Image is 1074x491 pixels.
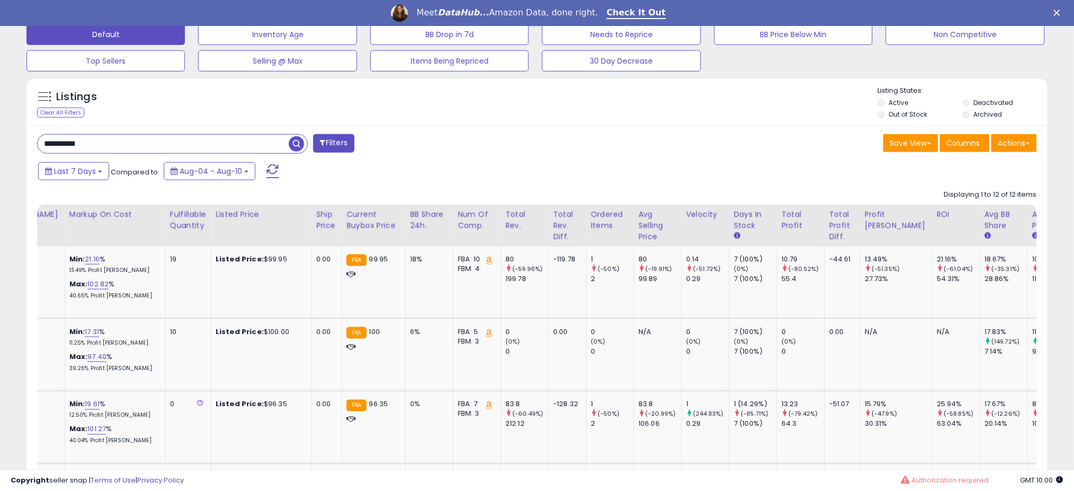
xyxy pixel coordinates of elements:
div: Ship Price [316,209,338,231]
small: (-50%) [598,265,619,273]
div: 10.79 [782,255,824,264]
div: 99.89 [638,274,681,284]
button: Top Sellers [26,50,185,72]
p: 11.25% Profit [PERSON_NAME] [69,339,157,347]
div: Markup on Cost [69,209,161,220]
h5: Listings [56,90,97,104]
button: Non Competitive [886,24,1044,45]
img: Profile image for Georgie [391,5,408,22]
div: Close [1054,10,1064,16]
button: Last 7 Days [38,162,109,180]
div: 0.14 [686,255,729,264]
small: (-60.49%) [512,410,543,418]
div: 17.83% [984,327,1027,337]
div: N/A [937,327,972,337]
div: 83.8 [638,400,681,409]
label: Archived [973,110,1002,119]
label: Out of Stock [889,110,928,119]
div: FBM: 3 [458,409,493,419]
small: (0%) [734,265,749,273]
div: Displaying 1 to 12 of 12 items [944,190,1037,200]
div: % [69,279,157,299]
div: 10 [170,327,203,337]
div: 2 [591,274,634,284]
button: Actions [991,134,1037,152]
a: Privacy Policy [137,475,184,485]
div: 55.4 [782,274,824,284]
small: (-19.91%) [645,265,672,273]
div: 64.3 [782,419,824,429]
div: N/A [865,327,924,337]
div: 0.00 [553,327,578,337]
div: Meet Amazon Data, done right. [416,7,598,18]
div: % [69,327,157,347]
div: 7 (100%) [734,419,777,429]
div: % [69,400,157,419]
div: seller snap | | [11,476,184,486]
div: Num of Comp. [458,209,496,231]
div: 0 [170,400,203,409]
div: 80 [638,255,681,264]
div: BB Share 24h. [410,209,449,231]
button: Inventory Age [198,24,357,45]
small: (244.83%) [693,410,723,418]
div: 1 (14.29%) [734,400,777,409]
div: 25.94% [937,400,980,409]
p: 12.50% Profit [PERSON_NAME] [69,412,157,419]
small: (-58.85%) [944,410,973,418]
div: 6% [410,327,445,337]
div: -128.32 [553,400,578,409]
div: 0 [782,347,824,356]
small: (-59.96%) [512,265,543,273]
div: 0 [686,327,729,337]
div: Avg BB Share [984,209,1023,231]
div: Current Buybox Price [347,209,401,231]
small: (-20.99%) [645,410,676,418]
p: 39.26% Profit [PERSON_NAME] [69,365,157,372]
div: 199.78 [505,274,548,284]
b: Listed Price: [216,399,264,409]
div: Ordered Items [591,209,629,231]
div: 83.8 [505,400,548,409]
div: 1 [591,400,634,409]
div: 0.00 [829,327,852,337]
div: 0 [505,347,548,356]
div: -119.78 [553,255,578,264]
a: 17.31 [85,327,99,337]
b: Max: [69,424,88,434]
span: 100 [369,327,380,337]
div: 7 (100%) [734,255,777,264]
div: 30.31% [865,419,932,429]
div: 106.06 [638,419,681,429]
div: 0.00 [316,400,334,409]
div: 15.79% [865,400,932,409]
span: Aug-04 - Aug-10 [180,166,242,177]
button: BB Price Below Min [714,24,873,45]
p: Listing States: [878,86,1048,96]
a: 21.16 [85,254,100,265]
small: (-80.52%) [788,265,819,273]
div: 13.49% [865,255,932,264]
small: (-79.42%) [788,410,818,418]
div: Total Profit Diff. [829,209,856,242]
small: (-50%) [598,410,619,418]
small: FBA [347,400,366,411]
div: 0 [505,327,548,337]
div: Velocity [686,209,725,220]
div: 0% [410,400,445,409]
button: Selling @ Max [198,50,357,72]
small: (0%) [782,337,796,346]
div: Clear All Filters [37,108,84,118]
button: Columns [940,134,990,152]
p: 40.65% Profit [PERSON_NAME] [69,292,157,300]
b: Max: [69,279,88,289]
span: 96.35 [369,399,388,409]
span: Last 7 Days [54,166,96,177]
small: (0%) [734,337,749,346]
a: 102.82 [87,279,109,290]
div: FBM: 3 [458,337,493,346]
div: Days In Stock [734,209,773,231]
small: (0%) [505,337,520,346]
div: N/A [638,327,673,337]
div: 7.14% [984,347,1027,356]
